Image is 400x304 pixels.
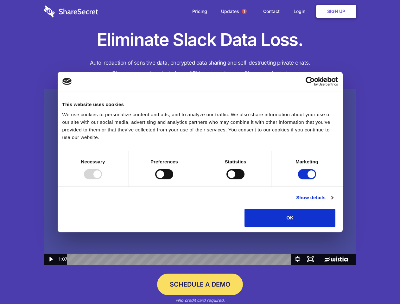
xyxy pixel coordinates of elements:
[62,78,72,85] img: logo
[44,5,98,17] img: logo-wordmark-white-trans-d4663122ce5f474addd5e946df7df03e33cb6a1c49d2221995e7729f52c070b2.svg
[304,254,317,265] button: Fullscreen
[257,2,286,21] a: Contact
[44,254,57,265] button: Play Video
[295,159,318,164] strong: Marketing
[72,254,288,265] div: Playbar
[291,254,304,265] button: Show settings menu
[296,194,333,201] a: Show details
[44,89,356,265] img: Sharesecret
[368,272,392,296] iframe: Drift Widget Chat Controller
[44,58,356,79] h4: Auto-redaction of sensitive data, encrypted data sharing and self-destructing private chats. Shar...
[81,159,105,164] strong: Necessary
[150,159,178,164] strong: Preferences
[316,5,356,18] a: Sign Up
[175,298,225,303] em: *No credit card required.
[44,28,356,51] h1: Eliminate Slack Data Loss.
[62,101,338,108] div: This website uses cookies
[283,77,338,86] a: Usercentrics Cookiebot - opens in a new window
[244,209,335,227] button: OK
[186,2,213,21] a: Pricing
[317,254,356,265] a: Wistia Logo -- Learn More
[242,9,247,14] span: 1
[157,274,243,295] a: Schedule a Demo
[62,111,338,141] div: We use cookies to personalize content and ads, and to analyze our traffic. We also share informat...
[225,159,246,164] strong: Statistics
[287,2,315,21] a: Login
